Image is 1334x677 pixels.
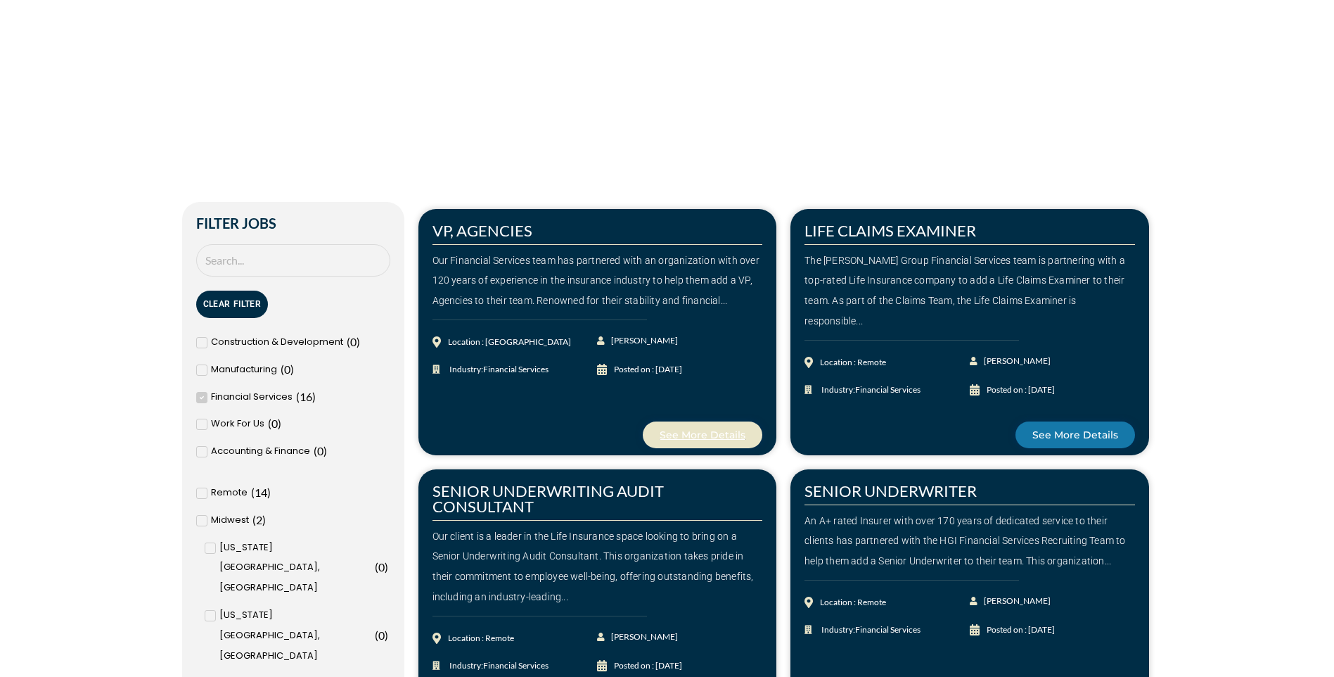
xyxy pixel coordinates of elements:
span: 16 [300,390,312,403]
button: Clear Filter [196,291,269,318]
a: See More Details [643,422,762,448]
div: Location : [GEOGRAPHIC_DATA] [448,332,571,353]
span: [PERSON_NAME] [608,331,678,351]
span: Financial Services [483,660,549,671]
div: Posted on : [DATE] [614,360,682,380]
span: [PERSON_NAME] [980,351,1051,372]
span: Accounting & Finance [211,441,310,462]
span: 0 [271,417,278,430]
a: [PERSON_NAME] [597,331,679,351]
a: SENIOR UNDERWRITER [804,481,977,500]
span: 0 [378,628,385,642]
div: An A+ rated Insurer with over 170 years of dedicated service to their clients has partnered with ... [804,511,1135,571]
span: Industry: [818,620,921,640]
input: Search Job [196,244,390,277]
span: ( [252,513,256,526]
span: [PERSON_NAME] [608,627,678,647]
a: Industry:Financial Services [432,656,598,676]
div: Posted on : [DATE] [614,656,682,676]
span: ( [314,444,317,457]
span: Financial Services [211,387,293,407]
span: Industry: [446,360,549,380]
span: ( [296,390,300,403]
span: Financial Services [483,364,549,374]
span: 0 [284,362,290,376]
a: VP, AGENCIES [432,221,532,240]
a: [PERSON_NAME] [597,627,679,647]
div: The [PERSON_NAME] Group Financial Services team is partnering with a top-rated Life Insurance com... [804,251,1135,331]
div: Our client is a leader in the Life Insurance space looking to bring on a Senior Underwriting Audi... [432,526,763,607]
span: ) [312,390,316,403]
h2: Filter Jobs [196,216,390,230]
a: Industry:Financial Services [804,620,970,640]
span: Midwest [211,510,249,531]
span: [US_STATE][GEOGRAPHIC_DATA], [GEOGRAPHIC_DATA] [219,605,371,666]
span: [PERSON_NAME] [980,591,1051,612]
span: Construction & Development [211,332,343,353]
span: ) [385,560,388,574]
span: 2 [256,513,262,526]
div: Our Financial Services team has partnered with an organization with over 120 years of experience ... [432,251,763,311]
span: ( [375,628,378,642]
span: See More Details [1032,430,1118,440]
span: ) [357,335,360,348]
span: ( [375,560,378,574]
span: Industry: [446,656,549,676]
span: ( [281,362,284,376]
div: Location : Remote [820,593,886,613]
div: Location : Remote [820,353,886,373]
a: Industry:Financial Services [804,380,970,400]
span: Remote [211,483,248,503]
span: Manufacturing [211,360,277,380]
span: Industry: [818,380,921,400]
span: 0 [317,444,323,457]
span: 0 [350,335,357,348]
span: ( [268,417,271,430]
a: Industry:Financial Services [432,360,598,380]
span: ) [267,486,271,499]
a: See More Details [1015,422,1135,448]
span: ) [385,628,388,642]
span: ( [347,335,350,348]
span: 14 [255,486,267,499]
div: Posted on : [DATE] [987,380,1055,400]
span: See More Details [660,430,745,440]
span: ) [262,513,266,526]
span: ) [290,362,294,376]
span: Work For Us [211,414,264,434]
a: [PERSON_NAME] [970,591,1052,612]
span: 0 [378,560,385,574]
a: SENIOR UNDERWRITING AUDIT CONSULTANT [432,481,664,516]
span: ( [251,486,255,499]
a: LIFE CLAIMS EXAMINER [804,221,976,240]
div: Posted on : [DATE] [987,620,1055,640]
a: [PERSON_NAME] [970,351,1052,372]
span: Financial Services [855,624,921,635]
span: Financial Services [855,384,921,395]
div: Location : Remote [448,628,514,649]
span: ) [323,444,327,457]
span: ) [278,417,281,430]
span: [US_STATE][GEOGRAPHIC_DATA], [GEOGRAPHIC_DATA] [219,538,371,598]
